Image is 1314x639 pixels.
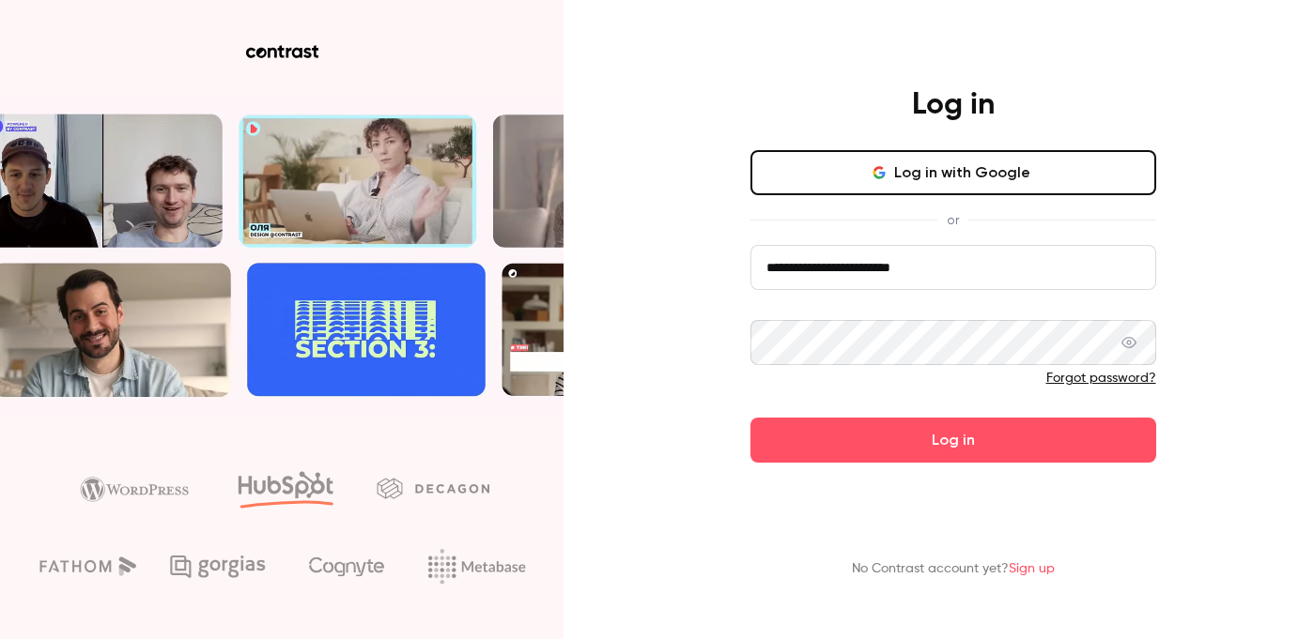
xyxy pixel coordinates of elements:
[1046,372,1156,385] a: Forgot password?
[852,559,1055,579] p: No Contrast account yet?
[377,478,489,498] img: decagon
[1009,562,1055,575] a: Sign up
[912,86,995,124] h4: Log in
[937,210,968,230] span: or
[750,150,1156,195] button: Log in with Google
[750,418,1156,463] button: Log in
